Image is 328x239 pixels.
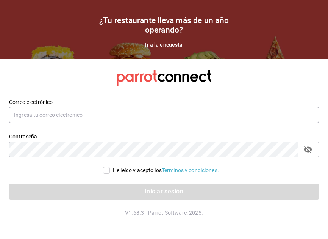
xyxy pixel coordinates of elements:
[145,42,183,48] a: Ir a la encuesta
[9,107,319,123] input: Ingresa tu correo electrónico
[9,99,319,104] label: Correo electrónico
[9,209,319,217] p: V1.68.3 - Parrot Software, 2025.
[162,167,219,173] a: Términos y condiciones.
[9,134,319,139] label: Contraseña
[301,143,314,156] button: passwordField
[88,16,240,35] h1: ¿Tu restaurante lleva más de un año operando?
[113,167,219,175] div: He leído y acepto los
